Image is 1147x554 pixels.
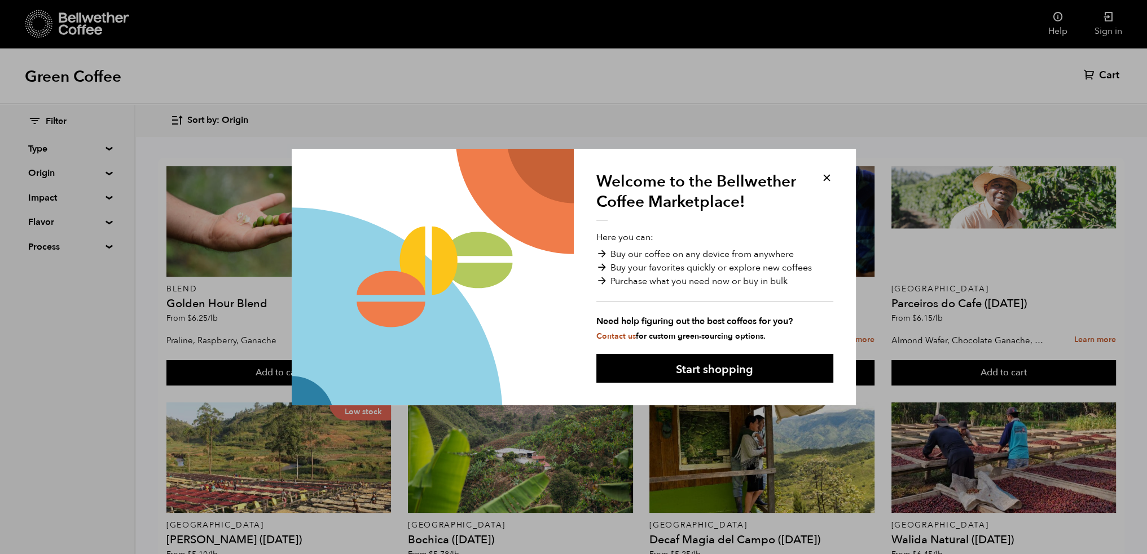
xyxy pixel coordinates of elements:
[596,331,766,342] small: for custom green-sourcing options.
[596,354,833,383] button: Start shopping
[596,314,833,328] strong: Need help figuring out the best coffees for you?
[596,247,833,261] li: Buy our coffee on any device from anywhere
[596,274,833,288] li: Purchase what you need now or buy in bulk
[596,331,636,342] a: Contact us
[596,231,833,342] p: Here you can:
[596,261,833,274] li: Buy your favorites quickly or explore new coffees
[596,171,805,221] h1: Welcome to the Bellwether Coffee Marketplace!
